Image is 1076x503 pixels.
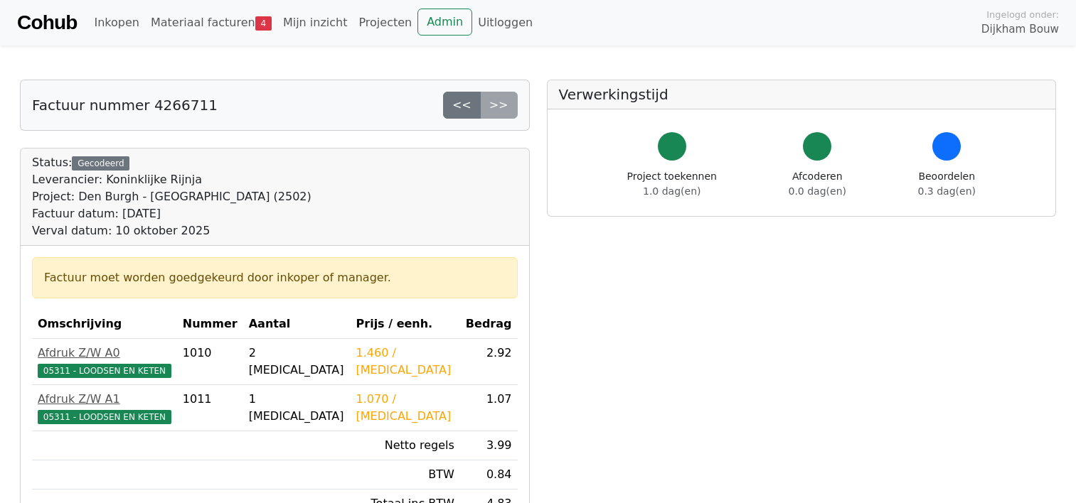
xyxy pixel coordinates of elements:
[627,169,717,199] div: Project toekennen
[88,9,144,37] a: Inkopen
[460,339,518,385] td: 2.92
[32,97,218,114] h5: Factuur nummer 4266711
[789,169,846,199] div: Afcoderen
[460,460,518,490] td: 0.84
[918,169,976,199] div: Beoordelen
[351,431,460,460] td: Netto regels
[351,460,460,490] td: BTW
[417,9,472,36] a: Admin
[44,269,506,286] div: Factuur moet worden goedgekeurd door inkoper of manager.
[32,222,311,239] div: Verval datum: 10 oktober 2025
[249,391,345,425] div: 1 [MEDICAL_DATA]
[17,6,77,40] a: Cohub
[249,345,345,379] div: 2 [MEDICAL_DATA]
[472,9,538,37] a: Uitloggen
[255,16,272,31] span: 4
[38,391,171,408] div: Afdruk Z/W A1
[38,345,171,362] div: Afdruk Z/W A0
[981,21,1059,38] span: Dijkham Bouw
[356,345,454,379] div: 1.460 / [MEDICAL_DATA]
[177,385,243,431] td: 1011
[145,9,277,37] a: Materiaal facturen4
[277,9,353,37] a: Mijn inzicht
[32,310,177,339] th: Omschrijving
[351,310,460,339] th: Prijs / eenh.
[460,310,518,339] th: Bedrag
[559,86,1045,103] h5: Verwerkingstijd
[38,391,171,425] a: Afdruk Z/W A105311 - LOODSEN EN KETEN
[38,345,171,379] a: Afdruk Z/W A005311 - LOODSEN EN KETEN
[460,385,518,431] td: 1.07
[38,410,171,424] span: 05311 - LOODSEN EN KETEN
[243,310,351,339] th: Aantal
[443,92,481,119] a: <<
[356,391,454,425] div: 1.070 / [MEDICAL_DATA]
[32,171,311,188] div: Leverancier: Koninklijke Rijnja
[986,8,1059,21] span: Ingelogd onder:
[460,431,518,460] td: 3.99
[177,339,243,385] td: 1010
[177,310,243,339] th: Nummer
[918,185,976,197] span: 0.3 dag(en)
[789,185,846,197] span: 0.0 dag(en)
[32,205,311,222] div: Factuur datum: [DATE]
[32,154,311,239] div: Status:
[353,9,417,37] a: Projecten
[72,156,129,171] div: Gecodeerd
[38,364,171,378] span: 05311 - LOODSEN EN KETEN
[32,188,311,205] div: Project: Den Burgh - [GEOGRAPHIC_DATA] (2502)
[643,185,701,197] span: 1.0 dag(en)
